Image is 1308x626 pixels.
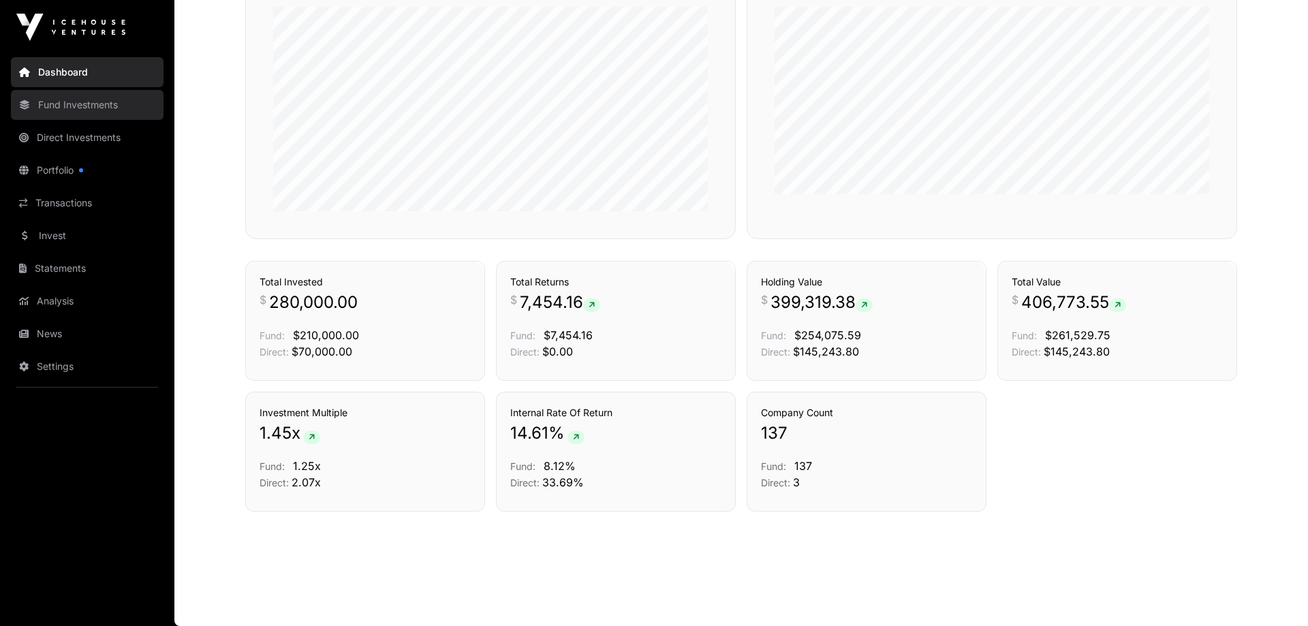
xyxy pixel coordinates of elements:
span: Fund: [510,330,535,341]
span: Fund: [761,330,786,341]
span: 280,000.00 [269,292,358,313]
span: Fund: [761,460,786,472]
span: $70,000.00 [292,345,352,358]
span: Direct: [510,346,540,358]
span: Fund: [260,330,285,341]
a: Dashboard [11,57,163,87]
span: Direct: [761,477,790,488]
h3: Investment Multiple [260,406,471,420]
span: $261,529.75 [1045,328,1110,342]
span: $ [1012,292,1018,308]
span: % [548,422,565,444]
span: 1.25x [293,459,321,473]
span: 137 [761,422,788,444]
span: $145,243.80 [793,345,859,358]
span: 1.45 [260,422,292,444]
a: Transactions [11,188,163,218]
a: News [11,319,163,349]
h3: Company Count [761,406,972,420]
span: 7,454.16 [520,292,600,313]
span: $7,454.16 [544,328,593,342]
h3: Internal Rate Of Return [510,406,721,420]
span: $254,075.59 [794,328,861,342]
span: Direct: [260,477,289,488]
span: Fund: [1012,330,1037,341]
span: Fund: [260,460,285,472]
a: Portfolio [11,155,163,185]
span: 406,773.55 [1021,292,1126,313]
h3: Total Invested [260,275,471,289]
span: x [292,422,300,444]
span: 2.07x [292,475,321,489]
span: Fund: [510,460,535,472]
span: Direct: [260,346,289,358]
span: $0.00 [542,345,573,358]
span: 14.61 [510,422,548,444]
a: Analysis [11,286,163,316]
a: Fund Investments [11,90,163,120]
h3: Total Value [1012,275,1223,289]
a: Settings [11,351,163,381]
span: 8.12% [544,459,576,473]
span: Direct: [510,477,540,488]
span: $ [260,292,266,308]
iframe: Chat Widget [1240,561,1308,626]
a: Direct Investments [11,123,163,153]
h3: Holding Value [761,275,972,289]
span: Direct: [1012,346,1041,358]
span: 33.69% [542,475,584,489]
span: $210,000.00 [293,328,359,342]
a: Invest [11,221,163,251]
span: 399,319.38 [770,292,873,313]
span: $ [761,292,768,308]
span: 3 [793,475,800,489]
span: $145,243.80 [1044,345,1110,358]
span: $ [510,292,517,308]
a: Statements [11,253,163,283]
span: Direct: [761,346,790,358]
h3: Total Returns [510,275,721,289]
span: 137 [794,459,812,473]
img: Icehouse Ventures Logo [16,14,125,41]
